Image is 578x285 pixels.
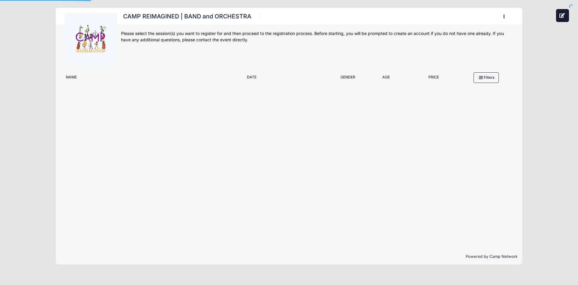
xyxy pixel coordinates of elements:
h1: CAMP REIMAGINED | BAND and ORCHESTRA [121,11,253,22]
img: logo [68,17,113,62]
div: Date [244,74,330,83]
div: Gender [330,74,366,83]
p: Powered by Camp Network [61,254,517,260]
div: Age [366,74,406,83]
div: Please select the session(s) you want to register for and then proceed to the registration proces... [121,30,514,43]
div: Name [63,74,244,83]
div: Price [406,74,461,83]
button: Filters [474,72,499,83]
